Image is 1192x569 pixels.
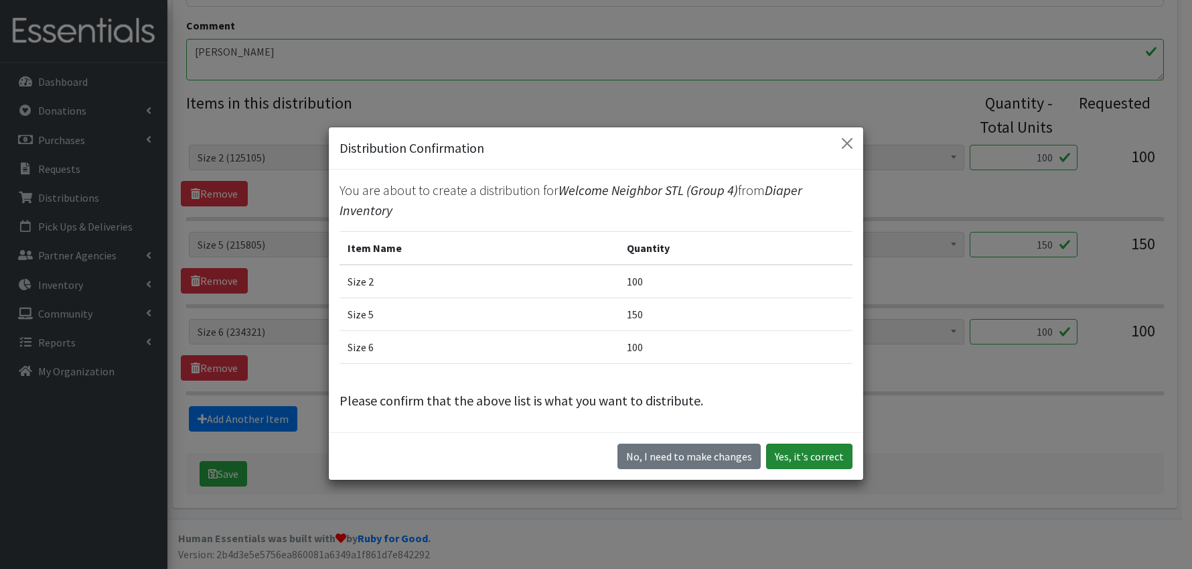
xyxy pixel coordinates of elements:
span: Diaper Inventory [340,182,802,218]
p: Please confirm that the above list is what you want to distribute. [340,391,852,411]
h5: Distribution Confirmation [340,138,484,158]
span: Welcome Neighbor STL (Group 4) [558,182,738,198]
td: Size 6 [340,330,619,363]
td: 100 [619,265,852,298]
button: Yes, it's correct [766,444,852,469]
th: Item Name [340,231,619,265]
td: 100 [619,330,852,363]
th: Quantity [619,231,852,265]
td: Size 5 [340,298,619,330]
p: You are about to create a distribution for from [340,180,852,220]
button: No I need to make changes [617,444,761,469]
td: 150 [619,298,852,330]
button: Close [836,133,858,154]
td: Size 2 [340,265,619,298]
